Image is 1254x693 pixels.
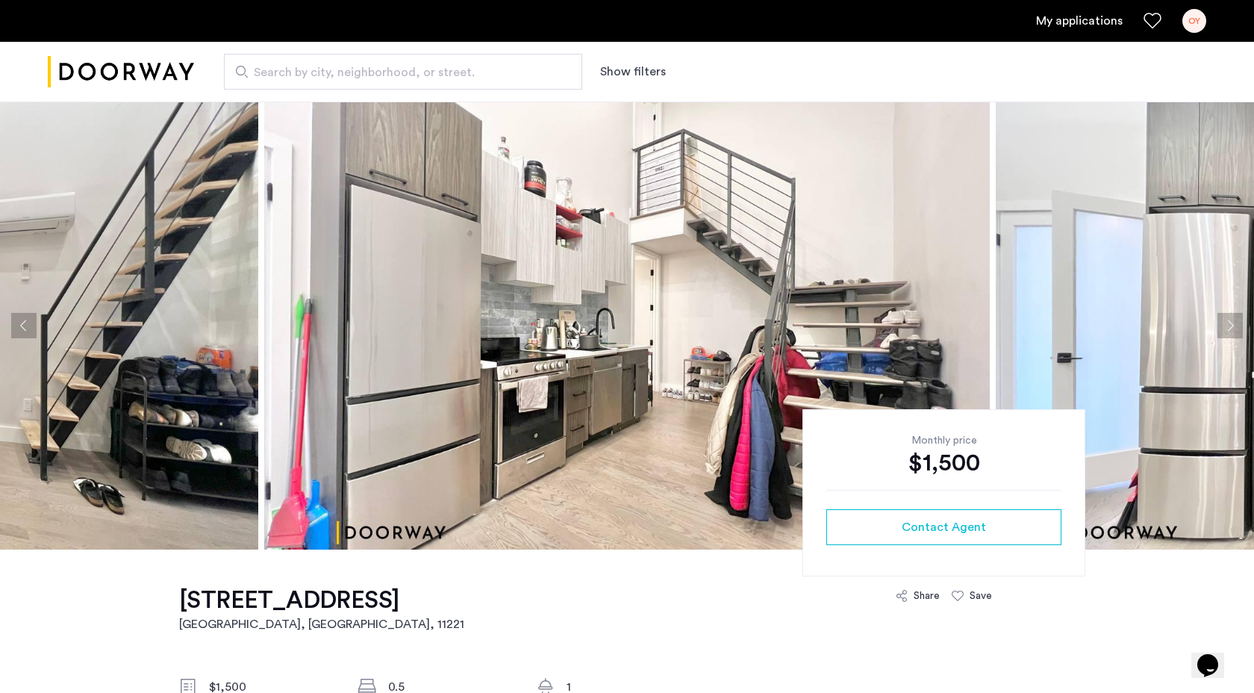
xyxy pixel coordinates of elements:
button: Previous apartment [11,313,37,338]
a: My application [1036,12,1123,30]
div: Save [970,588,992,603]
img: apartment [264,102,990,550]
div: OY [1182,9,1206,33]
button: button [826,509,1061,545]
input: Apartment Search [224,54,582,90]
img: logo [48,44,194,100]
div: $1,500 [826,448,1061,478]
h2: [GEOGRAPHIC_DATA], [GEOGRAPHIC_DATA] , 11221 [179,615,464,633]
a: Cazamio logo [48,44,194,100]
button: Next apartment [1217,313,1243,338]
a: Favorites [1144,12,1161,30]
a: [STREET_ADDRESS][GEOGRAPHIC_DATA], [GEOGRAPHIC_DATA], 11221 [179,585,464,633]
iframe: chat widget [1191,633,1239,678]
div: Monthly price [826,433,1061,448]
button: Show or hide filters [600,63,666,81]
h1: [STREET_ADDRESS] [179,585,464,615]
div: Share [914,588,940,603]
span: Contact Agent [902,518,986,536]
span: Search by city, neighborhood, or street. [254,63,540,81]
